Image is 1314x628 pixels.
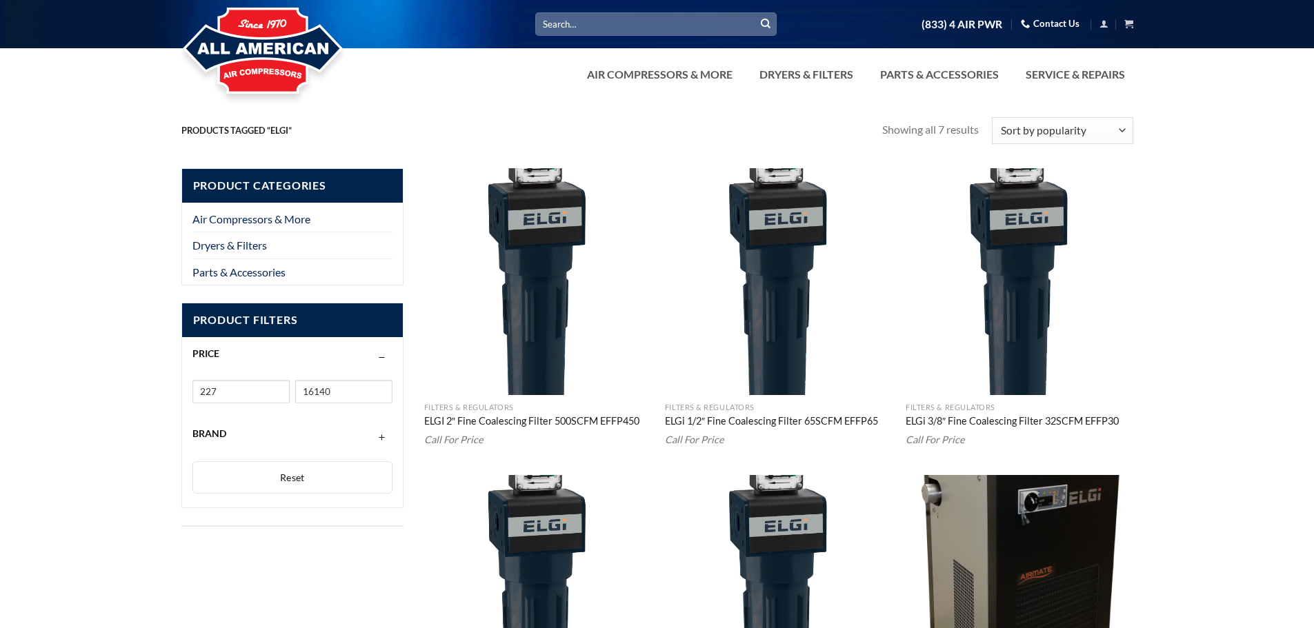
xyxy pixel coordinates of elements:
[1017,61,1133,88] a: Service & Repairs
[906,415,1119,430] a: ELGi 3/8″ Fine Coalescing Filter 32SCFM EFFP30
[535,12,777,35] input: Search…
[665,415,878,430] a: ELGi 1/2″ Fine Coalescing Filter 65SCFM EFFP65
[751,61,862,88] a: Dryers & Filters
[280,472,305,483] span: Reset
[192,347,219,359] span: Price
[1099,15,1108,32] a: Login
[192,206,393,232] a: Air Compressors & More
[882,121,979,139] p: Showing all 7 results
[424,434,484,445] em: Call For Price
[192,427,226,439] span: Brand
[424,415,639,430] a: ELGI 2″ Fine Coalescing Filter 500SCFM EFFP450
[665,403,893,412] p: Filters & Regulators
[906,403,1133,412] p: Filters & Regulators
[192,232,393,259] a: Dryers & Filters
[1021,13,1079,34] a: Contact Us
[922,12,1002,37] a: (833) 4 AIR PWR
[424,403,652,412] p: Filters & Regulators
[192,461,393,494] button: Reset
[906,434,965,445] em: Call For Price
[192,259,393,285] a: Parts & Accessories
[182,303,404,337] span: Product Filters
[192,380,290,403] input: Min price
[755,14,776,34] button: Submit
[665,434,724,445] em: Call For Price
[181,125,883,136] nav: Products tagged “ELGI”
[665,168,893,396] img: ELGi 1/2" Fine Coalescing Filter 65SCFM EFFP65
[295,380,392,403] input: Max price
[424,168,652,396] img: ELGI 2" Fine Coalescing Filter 500SCFM EFFP450
[872,61,1007,88] a: Parts & Accessories
[579,61,741,88] a: Air Compressors & More
[906,168,1133,396] img: ELGi 3/8" Fine Coalescing Filter 32SCFM EFFP30
[182,169,404,203] span: Product Categories
[992,117,1133,144] select: Shop order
